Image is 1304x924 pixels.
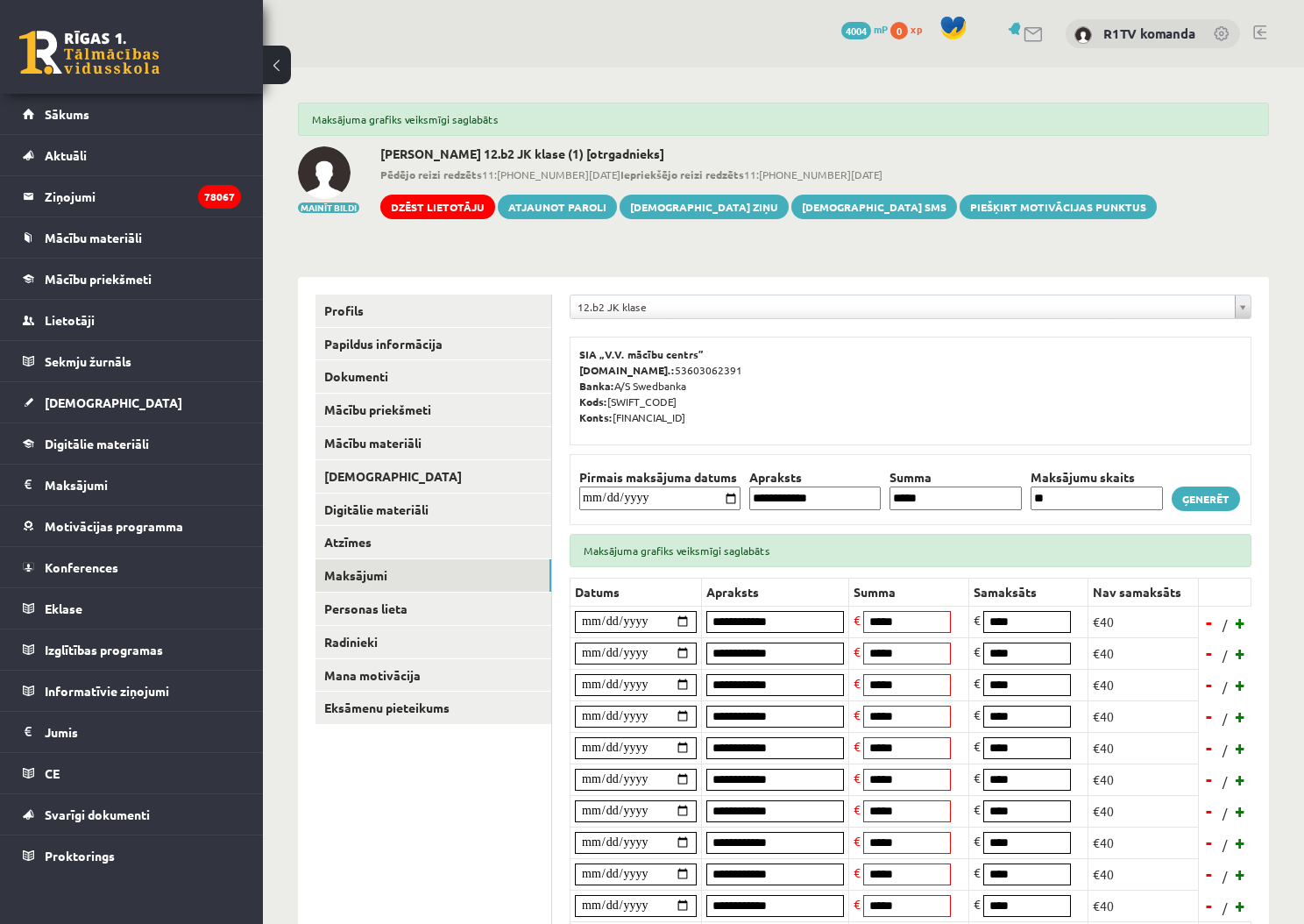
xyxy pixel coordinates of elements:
[1088,764,1199,795] td: €40
[45,176,241,217] legend: Ziņojumi
[1088,858,1199,890] td: €40
[45,642,163,657] span: Izglītības programas
[45,683,169,699] span: Informatīvie ziņojumi
[1221,615,1230,634] span: /
[23,629,241,670] a: Izglītības programas
[890,22,908,39] span: 0
[849,578,969,606] th: Summa
[885,468,1026,487] th: Summa
[570,534,1251,567] div: Maksājuma grafiks veiksmīgi saglabāts
[1201,672,1218,698] a: -
[890,22,931,36] a: 0 xp
[1232,735,1250,761] a: +
[1201,703,1218,729] a: -
[974,833,981,849] span: €
[974,675,981,691] span: €
[23,794,241,835] a: Svarīgi dokumenti
[380,167,482,181] b: Pēdējo reizi redzēts
[298,203,359,213] button: Mainīt bildi
[498,195,617,219] a: Atjaunot paroli
[315,328,551,360] a: Papildus informācija
[1232,609,1250,636] a: +
[1201,892,1218,919] a: -
[579,394,607,409] b: Kods:
[578,295,1228,318] span: 12.b2 JK klase
[854,801,861,817] span: €
[23,259,241,299] a: Mācību priekšmeti
[45,230,142,245] span: Mācību materiāli
[1232,829,1250,856] a: +
[315,427,551,459] a: Mācību materiāli
[1232,798,1250,824] a: +
[23,547,241,587] a: Konferences
[854,864,861,880] span: €
[974,864,981,880] span: €
[874,22,888,36] span: mP
[315,526,551,558] a: Atzīmes
[974,801,981,817] span: €
[45,765,60,781] span: CE
[45,724,78,740] span: Jumis
[1088,637,1199,669] td: €40
[45,436,149,451] span: Digitālie materiāli
[579,379,614,393] b: Banka:
[620,167,744,181] b: Iepriekšējo reizi redzēts
[23,588,241,629] a: Eklase
[854,707,861,722] span: €
[1088,732,1199,764] td: €40
[1221,646,1230,665] span: /
[23,835,241,876] a: Proktorings
[45,106,89,122] span: Sākums
[974,896,981,912] span: €
[854,896,861,912] span: €
[23,135,241,175] a: Aktuāli
[45,848,115,864] span: Proktorings
[23,217,241,258] a: Mācību materiāli
[1201,861,1218,887] a: -
[1172,487,1240,511] a: Ģenerēt
[841,22,888,36] a: 4004 mP
[1221,899,1230,917] span: /
[745,468,886,487] th: Apraksts
[45,147,87,163] span: Aktuāli
[1232,672,1250,698] a: +
[45,807,150,822] span: Svarīgi dokumenti
[1232,892,1250,919] a: +
[911,22,922,36] span: xp
[315,692,551,724] a: Eksāmenu pieteikums
[854,643,861,659] span: €
[45,312,95,328] span: Lietotāji
[974,770,981,785] span: €
[854,675,861,691] span: €
[380,146,1157,161] h2: [PERSON_NAME] 12.b2 JK klase (1) [otrgadnieks]
[1221,804,1230,822] span: /
[23,341,241,381] a: Sekmju žurnāls
[1088,606,1199,637] td: €40
[315,626,551,658] a: Radinieki
[1201,829,1218,856] a: -
[1088,700,1199,732] td: €40
[315,593,551,625] a: Personas lieta
[1088,795,1199,827] td: €40
[791,195,957,219] a: [DEMOGRAPHIC_DATA] SMS
[841,22,871,39] span: 4004
[854,612,861,628] span: €
[23,423,241,464] a: Digitālie materiāli
[702,578,849,606] th: Apraksts
[1026,468,1167,487] th: Maksājumu skaits
[854,770,861,785] span: €
[315,559,551,592] a: Maksājumi
[1088,578,1199,606] th: Nav samaksāts
[45,559,118,575] span: Konferences
[298,103,1269,136] div: Maksājuma grafiks veiksmīgi saglabāts
[579,347,705,361] b: SIA „V.V. mācību centrs”
[198,185,241,209] i: 78067
[1232,766,1250,793] a: +
[45,601,82,616] span: Eklase
[1232,640,1250,666] a: +
[1221,678,1230,696] span: /
[620,195,789,219] a: [DEMOGRAPHIC_DATA] ziņu
[380,195,495,219] a: Dzēst lietotāju
[23,382,241,423] a: [DEMOGRAPHIC_DATA]
[1221,741,1230,759] span: /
